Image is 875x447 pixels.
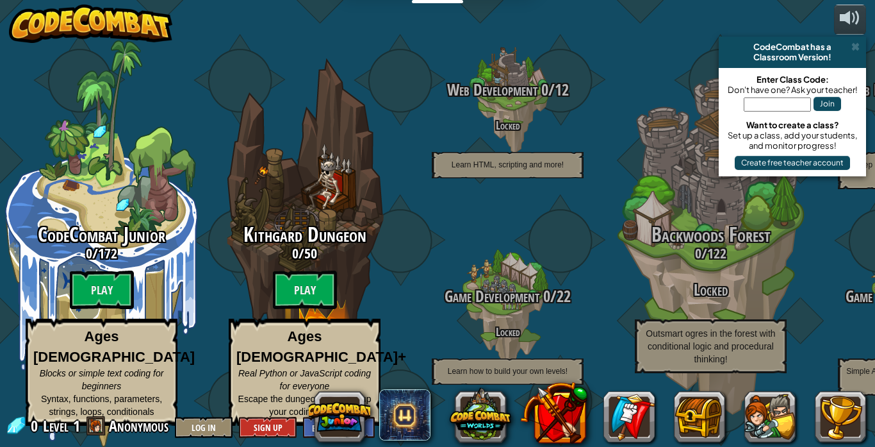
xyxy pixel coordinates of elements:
[304,244,317,263] span: 50
[725,74,860,85] div: Enter Class Code:
[70,271,134,309] btn: Play
[406,119,609,131] h4: Locked
[609,282,812,299] h3: Locked
[292,244,298,263] span: 0
[834,4,866,35] button: Adjust volume
[537,79,548,101] span: 0
[609,246,812,261] h3: /
[98,244,117,263] span: 172
[651,221,771,248] span: Backwoods Forest
[239,417,297,438] button: Sign Up
[725,85,860,95] div: Don't have one? Ask your teacher!
[38,221,165,248] span: CodeCombat Junior
[31,416,42,436] span: 0
[43,416,69,437] span: Level
[557,285,571,307] span: 22
[814,97,841,111] button: Join
[33,328,195,364] strong: Ages [DEMOGRAPHIC_DATA]
[273,271,337,309] btn: Play
[724,42,861,52] div: CodeCombat has a
[406,288,609,305] h3: /
[41,394,162,417] span: Syntax, functions, parameters, strings, loops, conditionals
[236,328,406,364] strong: Ages [DEMOGRAPHIC_DATA]+
[73,416,80,436] span: 1
[109,416,168,436] span: Anonymous
[735,156,850,170] button: Create free teacher account
[86,244,92,263] span: 0
[725,120,860,130] div: Want to create a class?
[238,394,372,417] span: Escape the dungeon and level up your coding skills!
[175,417,233,438] button: Log In
[448,367,568,376] span: Learn how to build your own levels!
[406,81,609,99] h3: /
[555,79,569,101] span: 12
[725,130,860,151] div: Set up a class, add your students, and monitor progress!
[539,285,550,307] span: 0
[243,221,366,248] span: Kithgard Dungeon
[203,40,406,447] div: Complete previous world to unlock
[406,326,609,338] h4: Locked
[238,368,371,391] span: Real Python or JavaScript coding for everyone
[445,285,539,307] span: Game Development
[646,328,775,364] span: Outsmart ogres in the forest with conditional logic and procedural thinking!
[452,160,564,169] span: Learn HTML, scripting and more!
[40,368,164,391] span: Blocks or simple text coding for beginners
[695,244,701,263] span: 0
[9,4,173,43] img: CodeCombat - Learn how to code by playing a game
[724,52,861,62] div: Classroom Version!
[447,79,537,101] span: Web Development
[707,244,726,263] span: 122
[203,246,406,261] h3: /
